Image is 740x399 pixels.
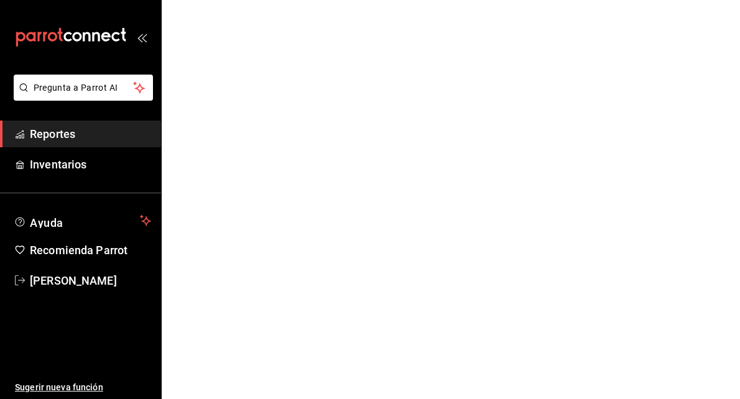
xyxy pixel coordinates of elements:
span: Inventarios [30,156,151,173]
a: Pregunta a Parrot AI [9,90,153,103]
span: Reportes [30,126,151,142]
button: Pregunta a Parrot AI [14,75,153,101]
span: Recomienda Parrot [30,242,151,259]
button: open_drawer_menu [137,32,147,42]
span: Sugerir nueva función [15,381,151,394]
span: Ayuda [30,213,135,228]
span: Pregunta a Parrot AI [34,81,134,94]
span: [PERSON_NAME] [30,272,151,289]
